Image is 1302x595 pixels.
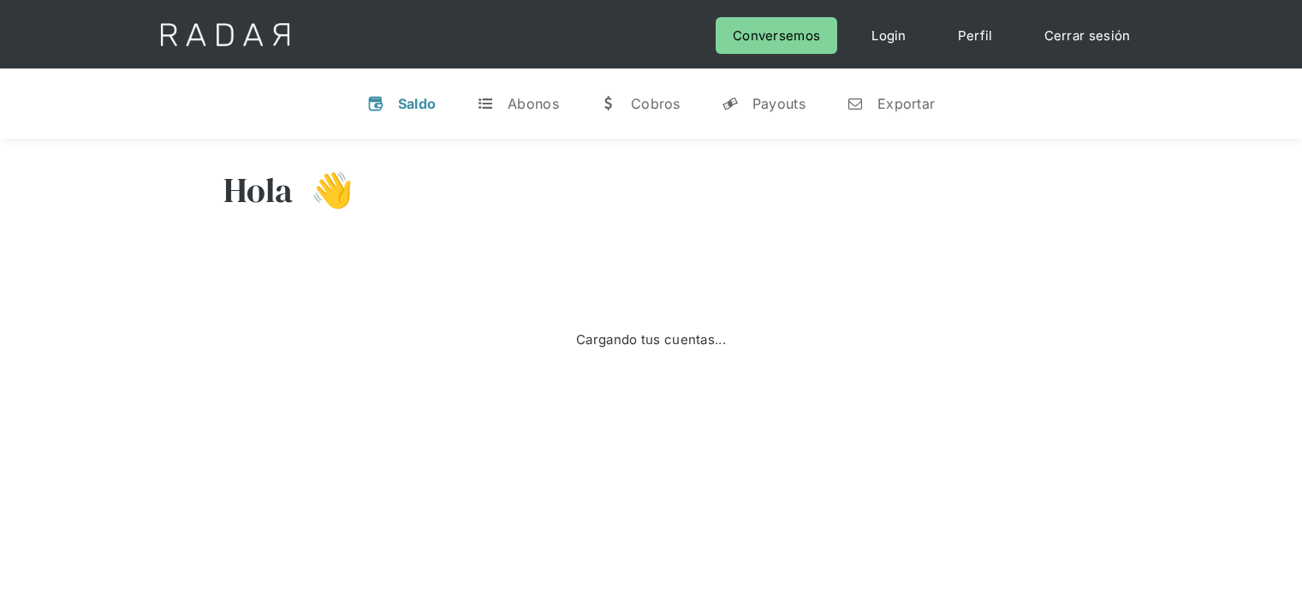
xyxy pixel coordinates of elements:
a: Conversemos [716,17,837,54]
div: Saldo [398,95,437,112]
div: y [722,95,739,112]
div: Payouts [752,95,806,112]
h3: Hola [223,169,294,211]
div: Cobros [631,95,681,112]
div: n [847,95,864,112]
div: t [477,95,494,112]
a: Perfil [941,17,1010,54]
div: Abonos [508,95,559,112]
div: w [600,95,617,112]
a: Login [854,17,924,54]
div: Exportar [877,95,935,112]
div: Cargando tus cuentas... [576,328,726,351]
a: Cerrar sesión [1027,17,1148,54]
h3: 👋 [294,169,354,211]
div: v [367,95,384,112]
